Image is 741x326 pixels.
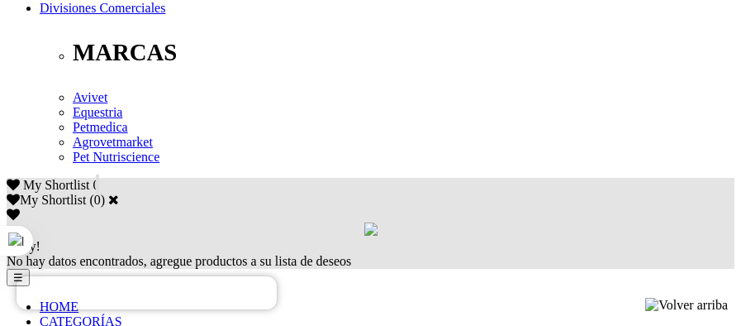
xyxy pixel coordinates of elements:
span: 0 [93,178,99,192]
div: No hay datos encontrados, agregue productos a su lista de deseos [7,239,734,269]
a: Equestria [73,105,122,119]
a: Pet Nutriscience [73,150,159,164]
iframe: Brevo live chat [17,276,277,309]
span: My Shortlist [23,178,89,192]
label: My Shortlist [7,193,86,207]
img: loading.gif [364,223,378,236]
span: ( ) [89,193,105,207]
label: 0 [94,193,101,207]
p: MARCAS [73,39,734,66]
img: Volver arriba [645,298,728,313]
span: Sorry! [7,239,40,253]
a: Petmedica [73,120,128,134]
a: Avivet [73,90,107,104]
a: Agrovetmarket [73,135,153,149]
a: Divisiones Comerciales [40,1,165,15]
a: Cerrar [108,193,119,206]
button: ☰ [7,269,30,286]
